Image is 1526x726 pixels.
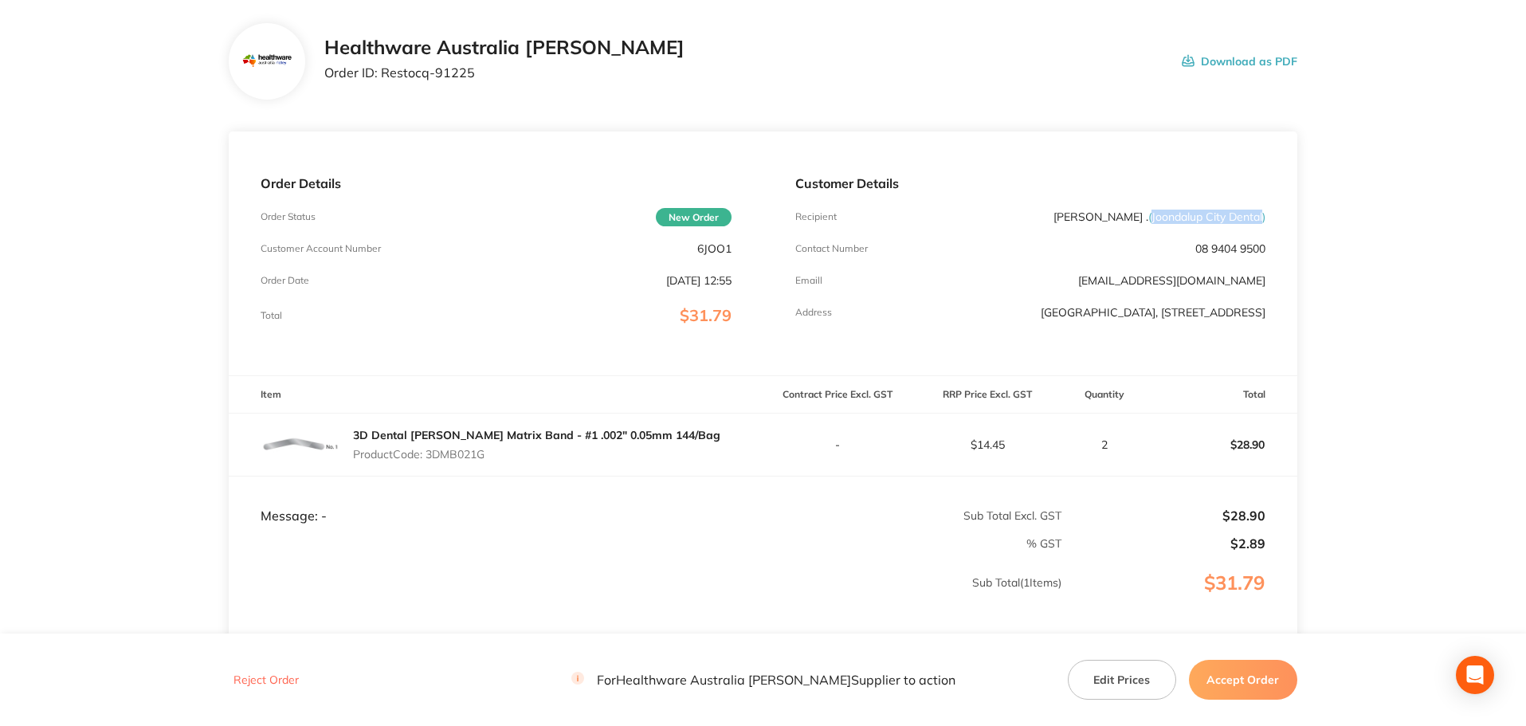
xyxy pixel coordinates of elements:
[912,376,1062,414] th: RRP Price Excl. GST
[229,576,1061,621] p: Sub Total ( 1 Items)
[353,448,720,461] p: Product Code: 3DMB021G
[1053,210,1265,223] p: [PERSON_NAME] .
[229,376,763,414] th: Item
[656,208,732,226] span: New Order
[795,211,837,222] p: Recipient
[1068,660,1176,700] button: Edit Prices
[229,476,763,524] td: Message: -
[1148,426,1297,464] p: $28.90
[229,537,1061,550] p: % GST
[261,211,316,222] p: Order Status
[1456,656,1494,694] div: Open Intercom Messenger
[229,673,304,688] button: Reject Order
[261,436,340,453] img: c3JrcHZvdQ
[324,65,685,80] p: Order ID: Restocq- 91225
[795,176,1265,190] p: Customer Details
[1063,508,1265,523] p: $28.90
[324,37,685,59] h2: Healthware Australia [PERSON_NAME]
[1182,37,1297,86] button: Download as PDF
[353,428,720,442] a: 3D Dental [PERSON_NAME] Matrix Band - #1 .002" 0.05mm 144/Bag
[764,509,1061,522] p: Sub Total Excl. GST
[795,307,832,318] p: Address
[1189,660,1297,700] button: Accept Order
[913,438,1061,451] p: $14.45
[680,305,732,325] span: $31.79
[1063,438,1147,451] p: 2
[795,275,822,286] p: Emaill
[764,438,912,451] p: -
[261,176,731,190] p: Order Details
[1063,536,1265,551] p: $2.89
[1147,376,1297,414] th: Total
[241,36,293,88] img: Mjc2MnhocQ
[795,243,868,254] p: Contact Number
[261,275,309,286] p: Order Date
[697,242,732,255] p: 6JOO1
[261,243,381,254] p: Customer Account Number
[1063,572,1297,626] p: $31.79
[1062,376,1147,414] th: Quantity
[763,376,913,414] th: Contract Price Excl. GST
[571,673,955,688] p: For Healthware Australia [PERSON_NAME] Supplier to action
[1195,242,1265,255] p: 08 9404 9500
[261,310,282,321] p: Total
[1041,306,1265,319] p: [GEOGRAPHIC_DATA], [STREET_ADDRESS]
[666,274,732,287] p: [DATE] 12:55
[1148,210,1265,224] span: ( Joondalup City Dental )
[1078,273,1265,288] a: [EMAIL_ADDRESS][DOMAIN_NAME]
